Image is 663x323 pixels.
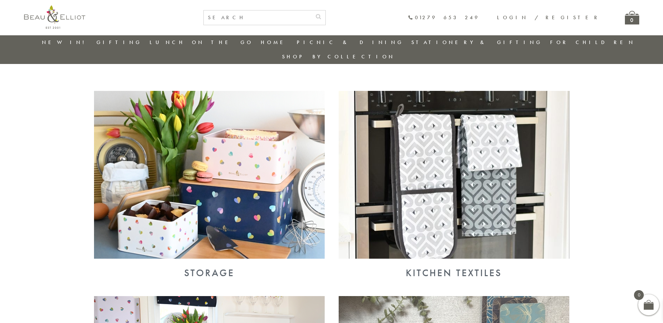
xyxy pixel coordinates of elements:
[411,39,542,46] a: Stationery & Gifting
[339,267,569,279] div: Kitchen Textiles
[339,253,569,279] a: Kitchen Textiles Kitchen Textiles
[94,91,325,259] img: Storage
[150,39,253,46] a: Lunch On The Go
[204,10,311,25] input: SEARCH
[408,15,480,21] a: 01279 653 249
[24,5,85,29] img: logo
[94,267,325,279] div: Storage
[261,39,289,46] a: Home
[94,253,325,279] a: Storage Storage
[625,11,639,24] a: 0
[497,14,600,21] a: Login / Register
[282,53,395,60] a: Shop by collection
[96,39,142,46] a: Gifting
[634,290,644,300] span: 0
[339,91,569,259] img: Kitchen Textiles
[297,39,404,46] a: Picnic & Dining
[550,39,635,46] a: For Children
[42,39,89,46] a: New in!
